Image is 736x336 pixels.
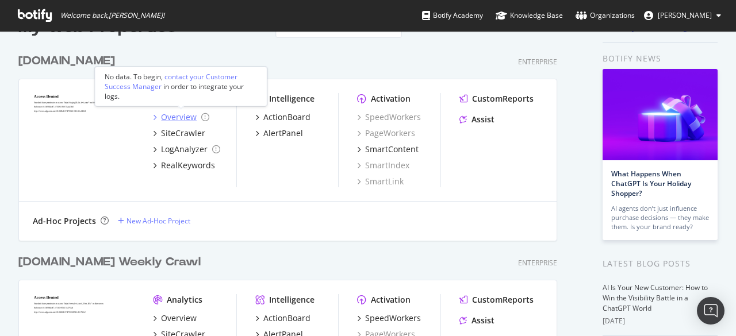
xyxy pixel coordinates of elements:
a: What Happens When ChatGPT Is Your Holiday Shopper? [611,169,691,198]
div: ActionBoard [263,111,310,123]
span: Welcome back, [PERSON_NAME] ! [60,11,164,20]
div: Botify news [603,52,718,65]
div: Activation [371,93,411,105]
div: Intelligence [269,294,315,306]
div: SpeedWorkers [365,312,421,324]
div: AlertPanel [263,128,303,139]
div: Activation [371,294,411,306]
a: SmartLink [357,176,404,187]
a: New Ad-Hoc Project [118,216,190,226]
div: Enterprise [518,57,557,67]
div: Overview [161,312,197,324]
a: RealKeywords [153,160,215,171]
div: RealKeywords [161,160,215,171]
a: AlertPanel [255,128,303,139]
div: Knowledge Base [496,10,563,21]
a: SiteCrawler [153,128,205,139]
div: ActionBoard [263,312,310,324]
img: levipilot.com [33,93,135,175]
div: Organizations [576,10,635,21]
a: SpeedWorkers [357,111,421,123]
a: CustomReports [459,93,534,105]
div: LogAnalyzer [161,144,208,155]
div: Overview [161,111,197,123]
a: CustomReports [459,294,534,306]
a: [DOMAIN_NAME] [18,53,120,69]
div: Open Intercom Messenger [697,297,724,325]
a: SmartContent [357,144,419,155]
div: [DATE] [603,316,718,326]
div: Latest Blog Posts [603,257,718,270]
img: What Happens When ChatGPT Is Your Holiday Shopper? [603,69,718,160]
div: Ad-Hoc Projects [33,215,96,227]
div: Assist [471,315,494,326]
a: Assist [459,315,494,326]
a: ActionBoard [255,312,310,324]
div: contact your Customer Success Manager [105,72,237,91]
a: ActionBoard [255,111,310,123]
a: PageWorkers [357,128,415,139]
a: Overview [153,111,209,123]
span: Richard Hanrahan [658,10,712,20]
a: Assist [459,114,494,125]
div: SiteCrawler [161,128,205,139]
button: [PERSON_NAME] [635,6,730,25]
div: CustomReports [472,93,534,105]
div: AI agents don’t just influence purchase decisions — they make them. Is your brand ready? [611,204,709,231]
a: SmartIndex [357,160,409,171]
div: SmartContent [365,144,419,155]
a: [DOMAIN_NAME] Weekly Crawl [18,254,205,271]
a: AI Is Your New Customer: How to Win the Visibility Battle in a ChatGPT World [603,283,708,313]
div: Intelligence [269,93,315,105]
div: New Ad-Hoc Project [126,216,190,226]
a: LogAnalyzer [153,144,220,155]
a: Overview [153,312,197,324]
a: SpeedWorkers [357,312,421,324]
div: Analytics [167,294,202,306]
div: [DOMAIN_NAME] [18,53,115,69]
div: Enterprise [518,258,557,268]
div: [DOMAIN_NAME] Weekly Crawl [18,254,201,271]
div: Botify Academy [422,10,483,21]
div: No data. To begin, in order to integrate your logs. [105,72,258,101]
div: CustomReports [472,294,534,306]
div: Assist [471,114,494,125]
